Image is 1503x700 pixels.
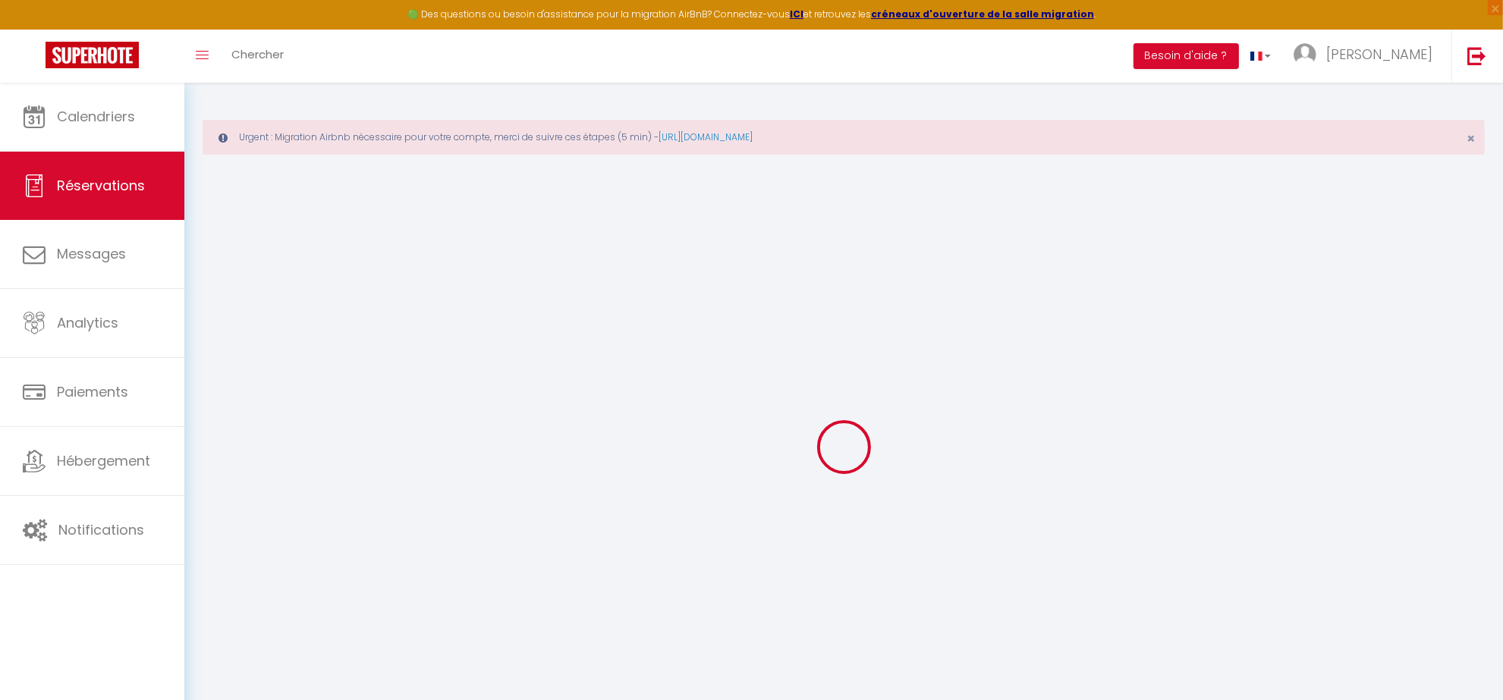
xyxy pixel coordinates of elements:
[189,89,232,99] div: Mots-clés
[57,107,135,126] span: Calendriers
[871,8,1094,20] a: créneaux d'ouverture de la salle migration
[1467,132,1475,146] button: Close
[57,244,126,263] span: Messages
[1326,45,1432,64] span: [PERSON_NAME]
[61,88,74,100] img: tab_domain_overview_orange.svg
[659,130,753,143] a: [URL][DOMAIN_NAME]
[1134,43,1239,69] button: Besoin d'aide ?
[1282,30,1451,83] a: ... [PERSON_NAME]
[57,176,145,195] span: Réservations
[220,30,295,83] a: Chercher
[1467,129,1475,148] span: ×
[57,451,150,470] span: Hébergement
[39,39,171,52] div: Domaine: [DOMAIN_NAME]
[24,24,36,36] img: logo_orange.svg
[58,520,144,539] span: Notifications
[1467,46,1486,65] img: logout
[42,24,74,36] div: v 4.0.25
[790,8,803,20] a: ICI
[172,88,184,100] img: tab_keywords_by_traffic_grey.svg
[1294,43,1316,66] img: ...
[24,39,36,52] img: website_grey.svg
[46,42,139,68] img: Super Booking
[12,6,58,52] button: Ouvrir le widget de chat LiveChat
[203,120,1485,155] div: Urgent : Migration Airbnb nécessaire pour votre compte, merci de suivre ces étapes (5 min) -
[57,313,118,332] span: Analytics
[78,89,117,99] div: Domaine
[57,382,128,401] span: Paiements
[231,46,284,62] span: Chercher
